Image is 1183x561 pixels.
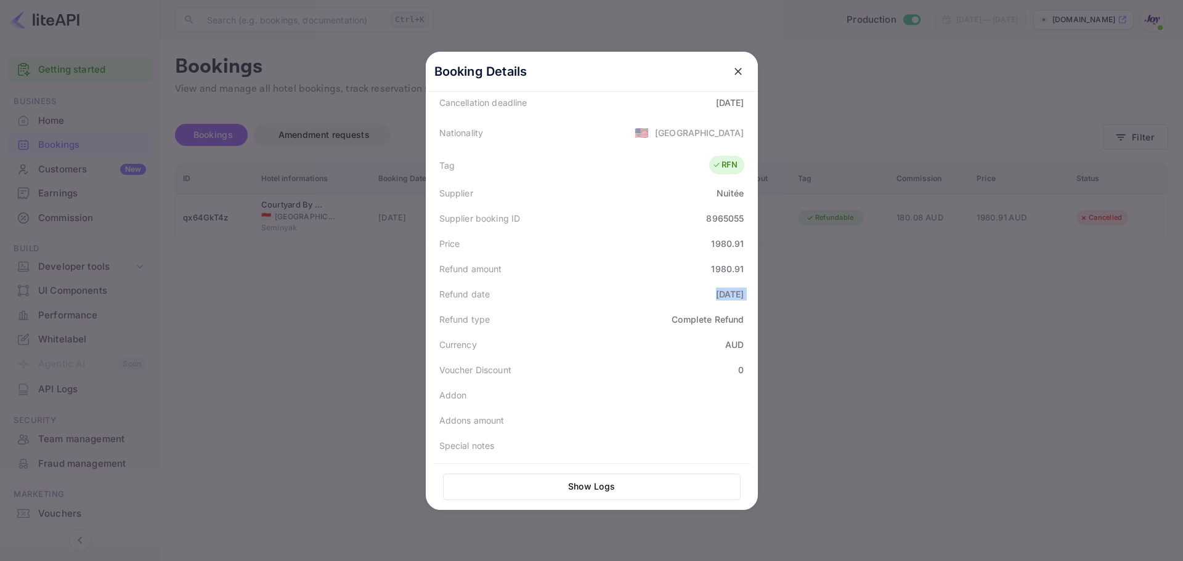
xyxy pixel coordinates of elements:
[439,338,477,351] div: Currency
[439,237,460,250] div: Price
[738,363,744,376] div: 0
[711,262,744,275] div: 1980.91
[716,96,744,109] div: [DATE]
[439,126,484,139] div: Nationality
[439,313,490,326] div: Refund type
[725,338,744,351] div: AUD
[439,262,502,275] div: Refund amount
[655,126,744,139] div: [GEOGRAPHIC_DATA]
[712,159,738,171] div: RFN
[439,187,473,200] div: Supplier
[439,439,495,452] div: Special notes
[635,121,649,143] span: United States
[706,212,744,225] div: 8965055
[711,237,744,250] div: 1980.91
[716,288,744,301] div: [DATE]
[439,212,521,225] div: Supplier booking ID
[439,288,490,301] div: Refund date
[672,313,744,326] div: Complete Refund
[439,363,511,376] div: Voucher Discount
[727,60,749,83] button: close
[717,187,744,200] div: Nuitée
[434,62,527,81] p: Booking Details
[439,389,467,402] div: Addon
[443,474,741,500] button: Show Logs
[439,414,505,427] div: Addons amount
[439,159,455,172] div: Tag
[439,96,527,109] div: Cancellation deadline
